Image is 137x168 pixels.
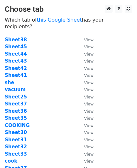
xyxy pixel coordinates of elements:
small: View [84,95,94,99]
small: View [84,109,94,114]
a: Sheet45 [5,44,27,50]
a: Sheet33 [5,151,27,157]
a: Sheet38 [5,37,27,43]
small: View [84,152,94,157]
a: Sheet25 [5,94,27,100]
small: View [84,59,94,64]
a: View [78,137,94,143]
a: View [78,87,94,92]
p: Which tab of has your recipients? [5,17,132,30]
a: she [5,80,14,85]
a: Sheet30 [5,130,27,135]
small: View [84,37,94,42]
a: cook [5,158,17,164]
small: View [84,138,94,142]
a: Sheet43 [5,58,27,64]
a: Sheet41 [5,72,27,78]
small: View [84,66,94,71]
a: View [78,65,94,71]
small: View [84,144,94,149]
h3: Choose tab [5,5,132,14]
small: View [84,130,94,135]
a: View [78,80,94,85]
a: View [78,94,94,100]
a: View [78,37,94,43]
a: Sheet31 [5,137,27,143]
a: Sheet36 [5,108,27,114]
a: vacuum [5,87,26,92]
small: View [84,80,94,85]
a: this Google Sheet [37,17,82,23]
small: View [84,116,94,121]
a: View [78,151,94,157]
a: COOKING [5,123,30,128]
small: View [84,102,94,106]
a: View [78,72,94,78]
small: View [84,123,94,128]
a: View [78,130,94,135]
a: View [78,58,94,64]
small: View [84,73,94,78]
a: View [78,51,94,57]
a: View [78,101,94,107]
a: View [78,108,94,114]
a: View [78,44,94,50]
a: Sheet32 [5,144,27,150]
a: View [78,144,94,150]
small: View [84,87,94,92]
a: Sheet44 [5,51,27,57]
a: View [78,123,94,128]
a: View [78,115,94,121]
a: Sheet42 [5,65,27,71]
small: View [84,44,94,49]
a: View [78,158,94,164]
a: Sheet37 [5,101,27,107]
a: Sheet35 [5,115,27,121]
small: View [84,159,94,164]
small: View [84,52,94,57]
